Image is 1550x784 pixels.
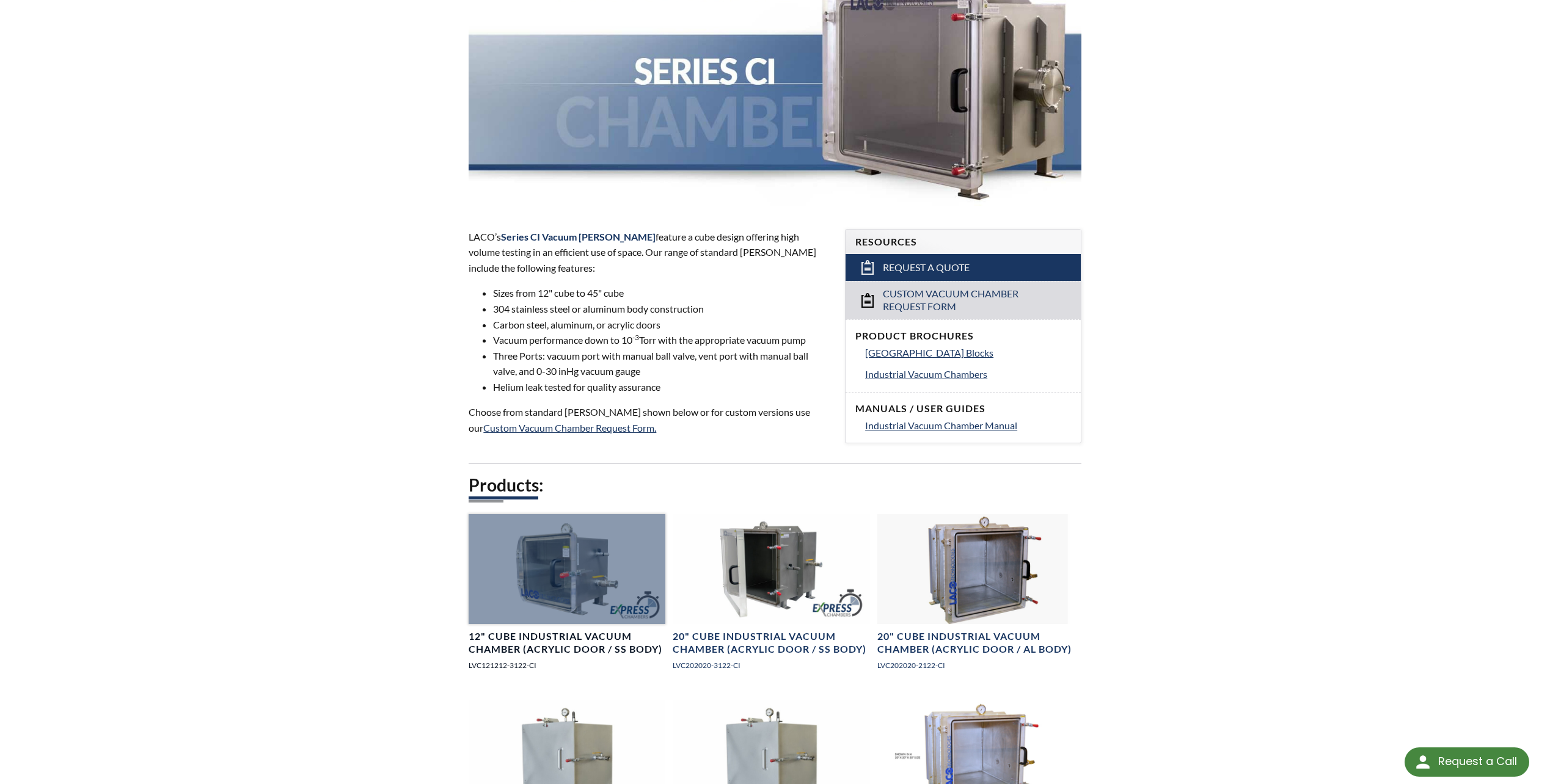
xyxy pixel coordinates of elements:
[865,347,993,358] span: [GEOGRAPHIC_DATA] Blocks
[673,514,869,681] a: LVC202020-3122-CI Express Chamber20" Cube Industrial Vacuum Chamber (Acrylic Door / SS Body)LVC20...
[855,402,1071,415] h4: Manuals / User Guides
[883,261,970,274] span: Request a Quote
[865,345,1071,361] a: [GEOGRAPHIC_DATA] Blocks
[493,348,830,379] li: Three Ports: vacuum port with manual ball valve, vent port with manual ball valve, and 0-30 inHg ...
[483,422,656,434] a: Custom Vacuum Chamber Request Form.
[877,514,1074,681] a: 20" Cube Industrial Vacuum Chamber with Acrylic Lid, front view20" Cube Industrial Vacuum Chamber...
[493,332,830,348] li: Vacuum performance down to 10 Torr with the appropriate vacuum pump
[1405,747,1529,777] div: Request a Call
[493,301,830,317] li: 304 stainless steel or aluminum body construction
[865,368,987,380] span: Industrial Vacuum Chambers
[501,231,656,242] strong: Series CI Vacuum [PERSON_NAME]
[469,474,1081,496] h2: Products:
[1438,747,1517,775] div: Request a Call
[493,317,830,333] li: Carbon steel, aluminum, or acrylic doors
[865,419,1017,431] span: Industrial Vacuum Chamber Manual
[469,659,665,671] p: LVC121212-3122-CI
[1413,752,1433,772] img: round button
[855,330,1071,343] h4: Product Brochures
[877,630,1074,656] h4: 20" Cube Industrial Vacuum Chamber (Acrylic Door / AL Body)
[673,630,869,656] h4: 20" Cube Industrial Vacuum Chamber (Acrylic Door / SS Body)
[632,333,639,342] sup: -3
[846,281,1081,319] a: Custom Vacuum Chamber Request Form
[673,659,869,671] p: LVC202020-3122-CI
[469,229,830,276] p: LACO’s feature a cube design offering high volume testing in an efficient use of space. Our range...
[469,630,665,656] h4: 12" Cube Industrial Vacuum Chamber (Acrylic Door / SS Body)
[469,404,830,435] p: Choose from standard [PERSON_NAME] shown below or for custom versions use our
[883,288,1047,313] span: Custom Vacuum Chamber Request Form
[865,418,1071,434] a: Industrial Vacuum Chamber Manual
[493,379,830,395] li: Helium leak tested for quality assurance
[469,514,665,681] a: LVC121212-3122-CI Express Chamber, right side angled view12" Cube Industrial Vacuum Chamber (Acry...
[877,659,1074,671] p: LVC202020-2122-CI
[846,254,1081,281] a: Request a Quote
[865,366,1071,382] a: Industrial Vacuum Chambers
[493,285,830,301] li: Sizes from 12" cube to 45" cube
[855,236,1071,249] h4: Resources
